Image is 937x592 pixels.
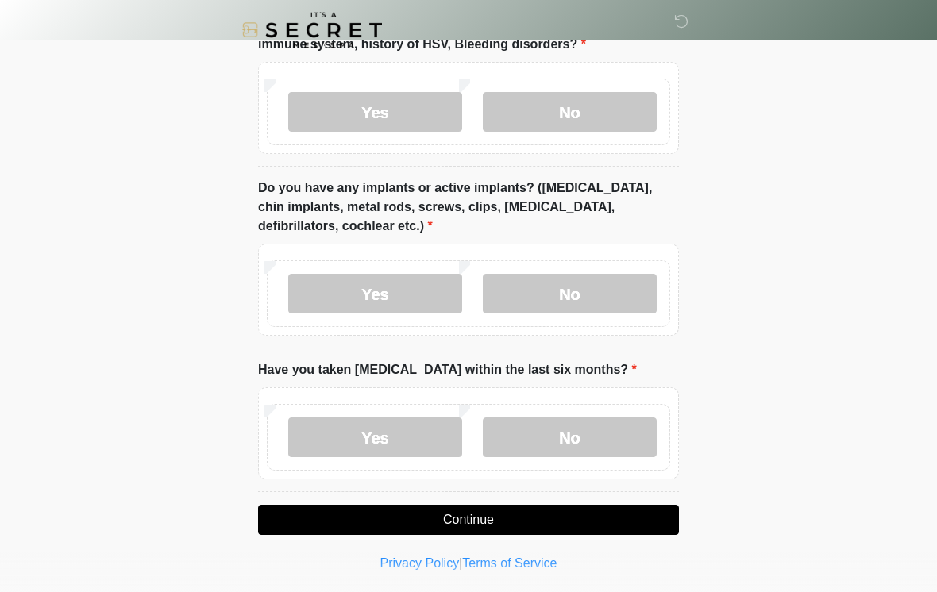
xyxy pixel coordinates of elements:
[462,556,557,570] a: Terms of Service
[288,92,462,132] label: Yes
[459,556,462,570] a: |
[258,179,679,236] label: Do you have any implants or active implants? ([MEDICAL_DATA], chin implants, metal rods, screws, ...
[288,274,462,313] label: Yes
[288,417,462,457] label: Yes
[258,360,637,379] label: Have you taken [MEDICAL_DATA] within the last six months?
[483,417,657,457] label: No
[483,274,657,313] label: No
[380,556,460,570] a: Privacy Policy
[483,92,657,132] label: No
[258,505,679,535] button: Continue
[242,12,382,48] img: It's A Secret Med Spa Logo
